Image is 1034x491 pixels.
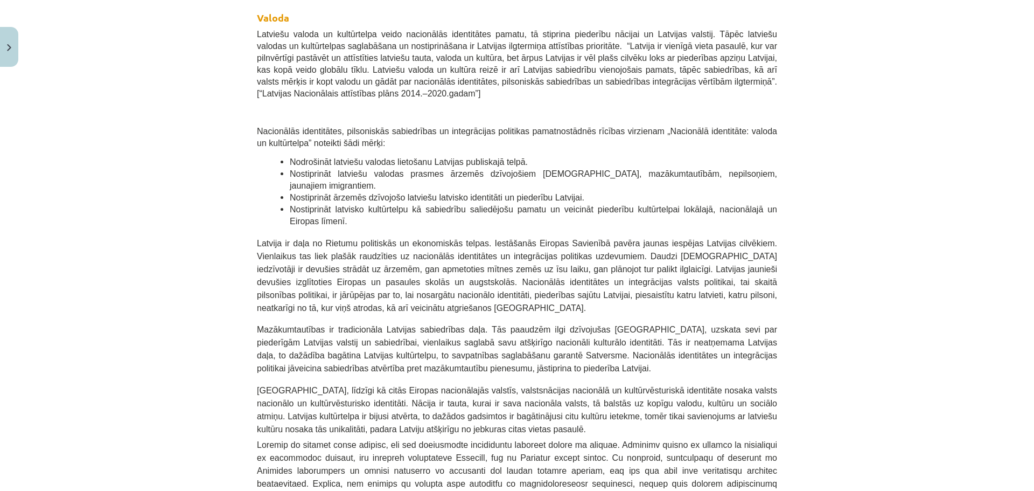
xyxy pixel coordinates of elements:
strong: Valoda [257,11,289,24]
span: Nostiprināt ārzemēs dzīvojošo latviešu latvisko identitāti un piederību Latvijai. [290,193,584,202]
span: Latvija ir daļa no Rietumu politiskās un ekonomiskās telpas. Iestāšanās Eiropas Savienībā pavēra ... [257,239,777,313]
span: [GEOGRAPHIC_DATA], līdzīgi kā citās Eiropas nacionālajās valstīs, valstsnācijas nacionālā un kult... [257,386,777,434]
span: Latviešu valoda un kultūrtelpa veido nacionālās identitātes pamatu, tā stiprina piederību nācijai... [257,30,777,98]
span: Nacionālās identitātes, pilsoniskās sabiedrības un integrācijas politikas pamatnostādnēs rīcības ... [257,127,777,148]
span: Mazākumtautības ir tradicionāla Latvijas sabiedrības daļa. Tās paaudzēm ilgi dzīvojušas [GEOGRAPH... [257,325,777,373]
span: Nostiprināt latvisko kultūrtelpu kā sabiedrību saliedējošu pamatu un veicināt piederību kultūrtel... [290,205,777,226]
span: Nostiprināt latviešu valodas prasmes ārzemēs dzīvojošiem [DEMOGRAPHIC_DATA], mazākumtautībām, nep... [290,169,777,190]
img: icon-close-lesson-0947bae3869378f0d4975bcd49f059093ad1ed9edebbc8119c70593378902aed.svg [7,44,11,51]
span: Nodrošināt latviešu valodas lietošanu Latvijas publiskajā telpā. [290,157,528,167]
